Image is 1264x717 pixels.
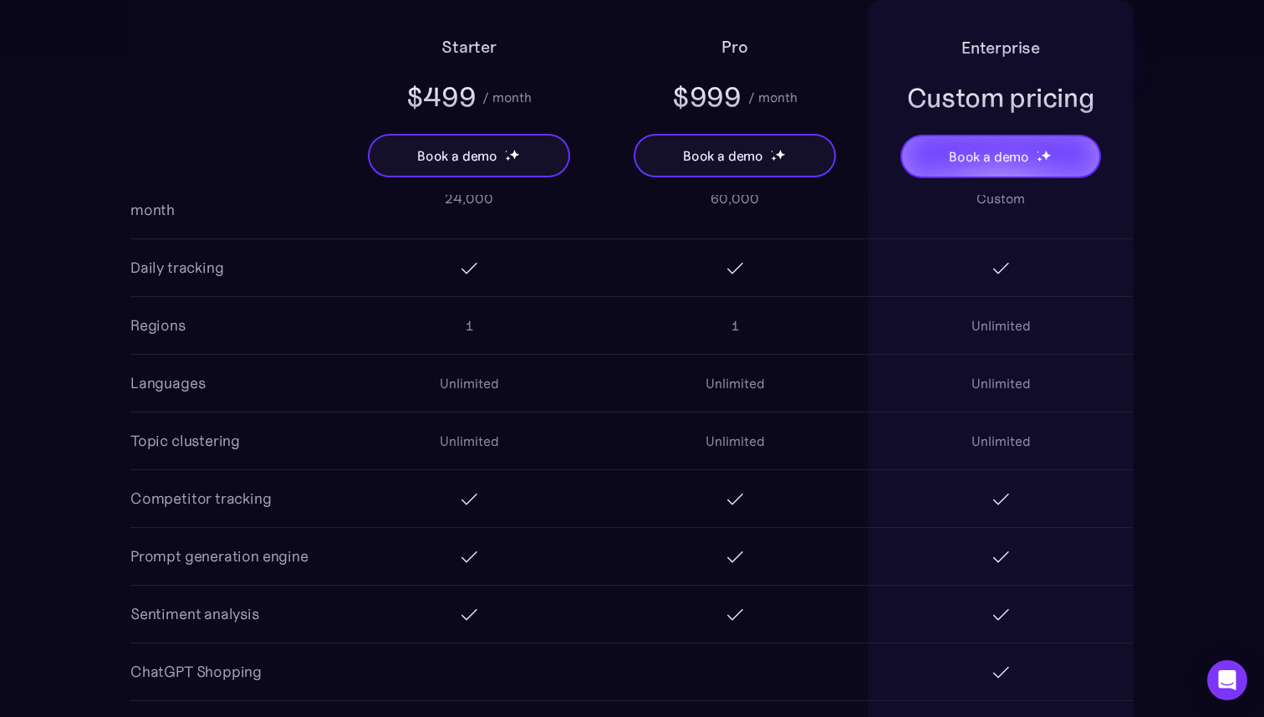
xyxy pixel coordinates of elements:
img: star [775,149,786,160]
div: Unlimited [440,431,499,451]
h2: Enterprise [961,34,1040,61]
div: ChatGPT Shopping [130,660,262,684]
img: star [771,156,777,161]
img: star [771,150,773,152]
a: Book a demostarstarstar [900,135,1101,178]
img: star [1037,156,1042,162]
img: star [509,149,520,160]
div: Sentiment analysis [130,602,259,626]
div: Daily tracking [130,256,223,279]
div: 60,000 [711,188,759,208]
div: Book a demo [949,146,1029,166]
div: Competitor tracking [130,487,272,510]
div: Responses analyzed per month [130,175,336,222]
div: Unlimited [971,431,1031,451]
div: Unlimited [971,315,1031,335]
div: Unlimited [971,373,1031,393]
div: Unlimited [706,373,765,393]
img: star [505,156,511,161]
img: star [1037,151,1039,153]
div: Prompt generation engine [130,545,308,568]
h2: Starter [441,33,497,60]
a: Book a demostarstarstar [368,134,570,177]
div: $499 [406,79,477,115]
div: 1 [731,315,739,335]
div: 24,000 [445,188,493,208]
img: star [505,150,507,152]
h2: Pro [721,33,747,60]
div: Custom [976,188,1025,208]
div: Unlimited [706,431,765,451]
div: Open Intercom Messenger [1207,660,1247,700]
a: Book a demostarstarstar [634,134,836,177]
div: Languages [130,371,205,395]
div: Unlimited [440,373,499,393]
div: 1 [466,315,473,335]
div: Custom pricing [907,79,1095,116]
div: / month [748,87,798,107]
div: Book a demo [683,146,763,166]
div: / month [482,87,532,107]
div: Regions [130,314,186,337]
div: $999 [672,79,742,115]
div: Topic clustering [130,429,240,453]
img: star [1041,150,1052,161]
div: Book a demo [417,146,497,166]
